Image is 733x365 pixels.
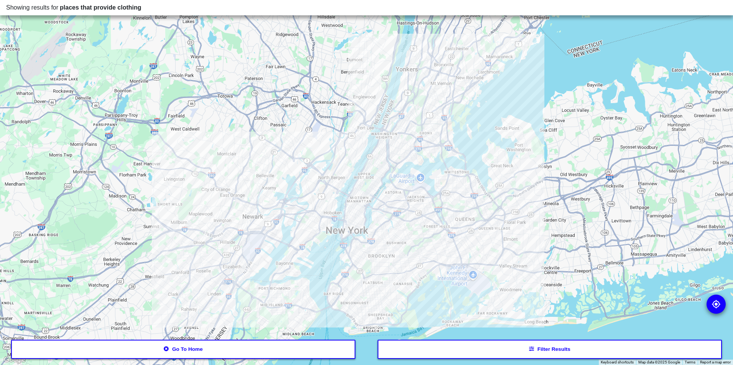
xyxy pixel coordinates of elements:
[2,355,27,365] a: Open this area in Google Maps (opens a new window)
[685,360,695,364] a: Terms (opens in new tab)
[378,340,722,359] button: Filter results
[601,360,634,365] button: Keyboard shortcuts
[700,360,731,364] a: Report a map error
[60,4,141,11] span: places that provide clothing
[11,340,356,359] button: Go to home
[2,355,27,365] img: Google
[712,300,721,309] img: go to my location
[638,360,680,364] span: Map data ©2025 Google
[6,3,727,12] div: Showing results for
